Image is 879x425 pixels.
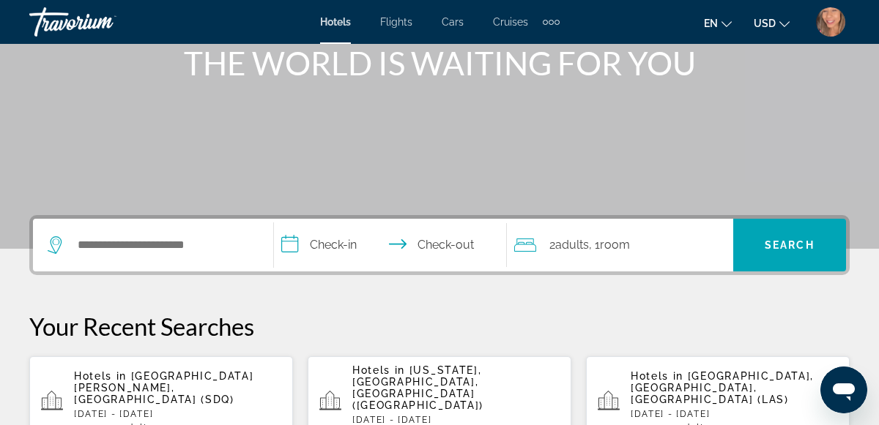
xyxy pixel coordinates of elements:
[507,219,733,271] button: Travelers: 2 adults, 0 children
[600,238,630,252] span: Room
[704,18,718,29] span: en
[442,16,464,28] a: Cars
[76,234,251,256] input: Search hotel destination
[352,364,483,411] span: [US_STATE], [GEOGRAPHIC_DATA], [GEOGRAPHIC_DATA] ([GEOGRAPHIC_DATA])
[543,10,560,34] button: Extra navigation items
[29,312,850,341] p: Your Recent Searches
[765,239,815,251] span: Search
[812,7,850,37] button: User Menu
[754,18,776,29] span: USD
[74,409,281,419] p: [DATE] - [DATE]
[352,415,560,425] p: [DATE] - [DATE]
[352,364,405,376] span: Hotels in
[74,370,253,405] span: [GEOGRAPHIC_DATA][PERSON_NAME], [GEOGRAPHIC_DATA] (SDQ)
[820,366,867,413] iframe: Button to launch messaging window
[589,235,630,255] span: , 1
[33,219,846,271] div: Search widget
[816,7,845,37] img: User image
[380,16,412,28] a: Flights
[631,409,838,419] p: [DATE] - [DATE]
[165,44,714,82] h1: THE WORLD IS WAITING FOR YOU
[754,12,790,34] button: Change currency
[704,12,732,34] button: Change language
[733,219,846,271] button: Search
[631,370,683,382] span: Hotels in
[274,219,508,271] button: Select check in and out date
[549,235,589,255] span: 2
[631,370,814,405] span: [GEOGRAPHIC_DATA], [GEOGRAPHIC_DATA], [GEOGRAPHIC_DATA] (LAS)
[29,3,176,41] a: Travorium
[555,238,589,252] span: Adults
[493,16,528,28] a: Cruises
[74,370,127,382] span: Hotels in
[320,16,351,28] a: Hotels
